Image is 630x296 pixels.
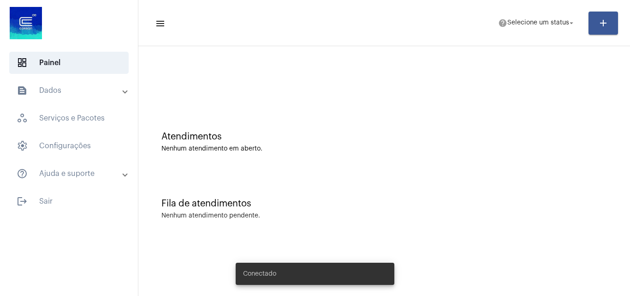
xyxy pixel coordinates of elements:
span: Selecione um status [507,20,569,26]
span: Conectado [243,269,276,278]
div: Fila de atendimentos [161,199,607,209]
mat-icon: sidenav icon [17,196,28,207]
mat-icon: add [598,18,609,29]
div: Nenhum atendimento em aberto. [161,145,607,152]
span: Serviços e Pacotes [9,107,129,129]
mat-icon: help [498,18,507,28]
mat-icon: arrow_drop_down [567,19,576,27]
mat-expansion-panel-header: sidenav iconDados [6,79,138,102]
span: Configurações [9,135,129,157]
span: Painel [9,52,129,74]
mat-expansion-panel-header: sidenav iconAjuda e suporte [6,163,138,185]
div: Nenhum atendimento pendente. [161,212,260,219]
span: sidenav icon [17,57,28,68]
span: sidenav icon [17,113,28,124]
div: Atendimentos [161,132,607,142]
span: sidenav icon [17,140,28,151]
mat-icon: sidenav icon [17,168,28,179]
mat-icon: sidenav icon [17,85,28,96]
span: Sair [9,190,129,212]
mat-icon: sidenav icon [155,18,164,29]
mat-panel-title: Dados [17,85,123,96]
img: d4669ae0-8c07-2337-4f67-34b0df7f5ae4.jpeg [7,5,44,42]
button: Selecione um status [493,14,581,32]
mat-panel-title: Ajuda e suporte [17,168,123,179]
